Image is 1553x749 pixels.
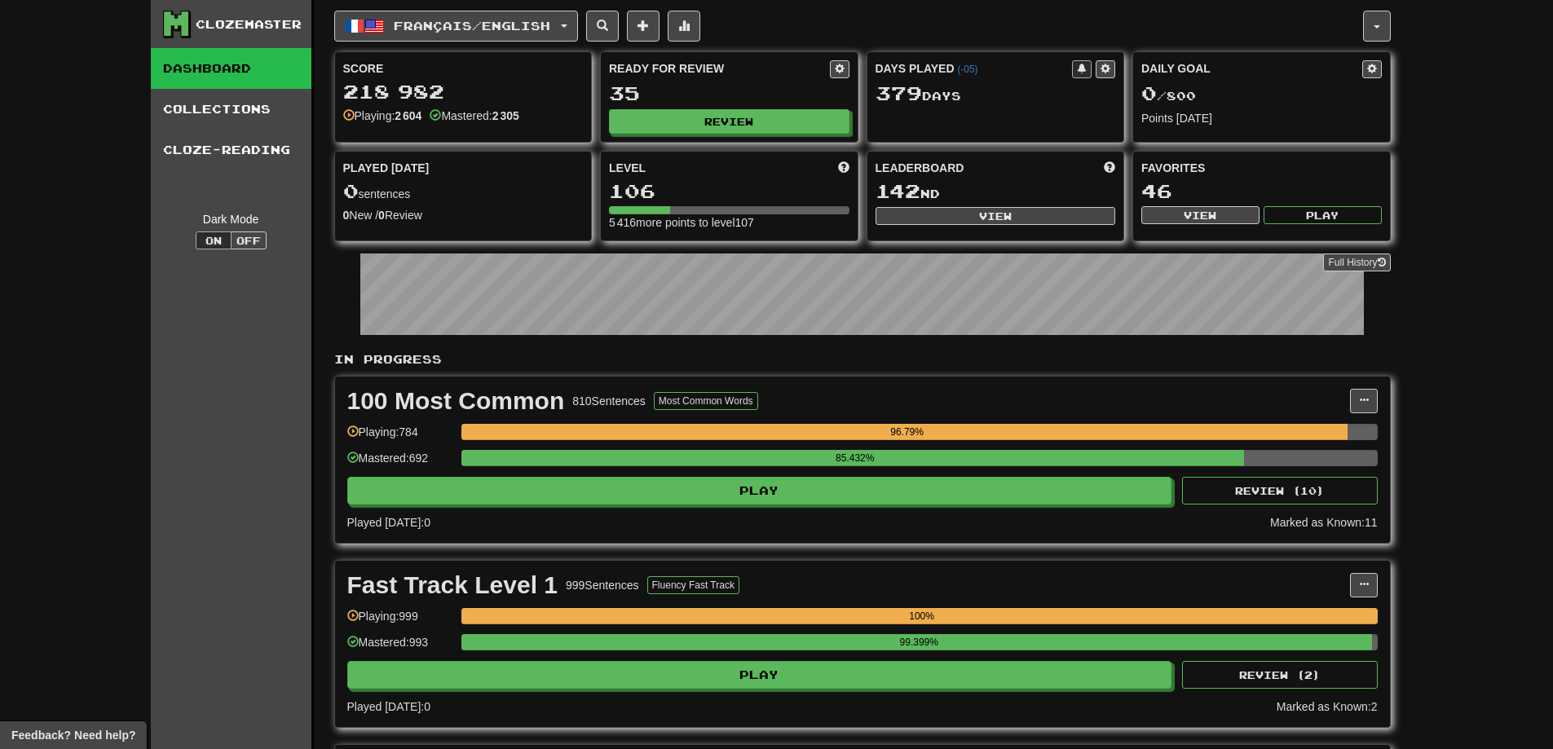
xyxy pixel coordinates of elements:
div: 5 416 more points to level 107 [609,214,849,231]
button: Français/English [334,11,578,42]
span: Level [609,160,646,176]
div: New / Review [343,207,584,223]
div: 99.399% [466,634,1372,650]
button: View [876,207,1116,225]
div: sentences [343,181,584,202]
div: Day s [876,83,1116,104]
div: 218 982 [343,82,584,102]
div: Mastered: 993 [347,634,453,661]
button: Add sentence to collection [627,11,660,42]
span: Played [DATE]: 0 [347,700,430,713]
div: nd [876,181,1116,202]
p: In Progress [334,351,1391,368]
a: Cloze-Reading [151,130,311,170]
button: More stats [668,11,700,42]
a: Collections [151,89,311,130]
button: View [1141,206,1260,224]
div: Fast Track Level 1 [347,573,558,597]
button: Play [1264,206,1382,224]
strong: 2 604 [395,109,421,122]
span: 0 [1141,82,1157,104]
span: Score more points to level up [838,160,849,176]
span: Played [DATE] [343,160,430,176]
a: Full History [1323,253,1390,271]
div: Ready for Review [609,60,830,77]
div: Mastered: 692 [347,450,453,477]
div: Days Played [876,60,1073,77]
button: On [196,231,232,249]
strong: 0 [378,209,385,222]
div: Playing: 784 [347,424,453,451]
button: Fluency Fast Track [647,576,739,594]
span: Leaderboard [876,160,964,176]
span: 379 [876,82,922,104]
div: Clozemaster [196,16,302,33]
button: Review (2) [1182,661,1378,689]
div: 999 Sentences [566,577,639,593]
span: Open feedback widget [11,727,135,743]
button: Most Common Words [654,392,758,410]
div: Points [DATE] [1141,110,1382,126]
div: Playing: 999 [347,608,453,635]
button: Search sentences [586,11,619,42]
span: Français / English [394,19,550,33]
div: 810 Sentences [572,393,646,409]
div: Dark Mode [163,211,299,227]
div: Favorites [1141,160,1382,176]
button: Review [609,109,849,134]
button: Play [347,477,1172,504]
div: Marked as Known: 2 [1277,698,1378,715]
button: Off [231,231,267,249]
div: 106 [609,181,849,201]
div: Mastered: [430,108,518,124]
div: 46 [1141,181,1382,201]
div: Daily Goal [1141,60,1362,78]
div: 96.79% [466,424,1348,440]
strong: 0 [343,209,350,222]
button: Review (10) [1182,477,1378,504]
div: 100 Most Common [347,389,565,413]
span: 0 [343,179,359,202]
div: 85.432% [466,450,1244,466]
span: / 800 [1141,89,1196,103]
a: (-05) [957,64,977,75]
span: 142 [876,179,920,202]
div: 35 [609,83,849,104]
span: This week in points, UTC [1104,160,1115,176]
span: Played [DATE]: 0 [347,516,430,529]
div: Playing: [343,108,422,124]
div: Marked as Known: 11 [1270,514,1378,531]
div: Score [343,60,584,77]
button: Play [347,661,1172,689]
div: 100% [466,608,1378,624]
a: Dashboard [151,48,311,89]
strong: 2 305 [492,109,519,122]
